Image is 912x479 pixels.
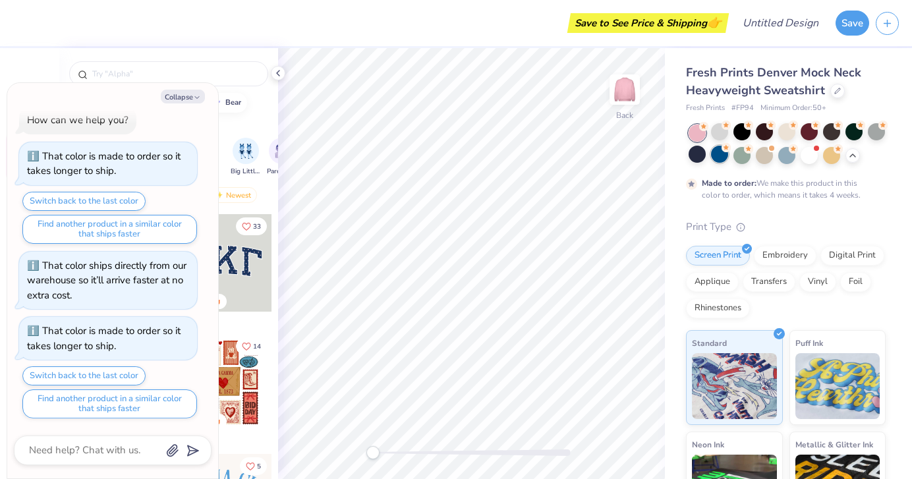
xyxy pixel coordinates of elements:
[239,144,253,159] img: Big Little Reveal Image
[257,463,261,470] span: 5
[795,336,823,350] span: Puff Ink
[161,90,205,103] button: Collapse
[267,138,297,177] div: filter for Parent's Weekend
[731,103,754,114] span: # FP94
[707,14,722,30] span: 👉
[236,217,267,235] button: Like
[231,138,261,177] button: filter button
[240,457,267,475] button: Like
[692,437,724,451] span: Neon Ink
[702,178,756,188] strong: Made to order:
[686,65,861,98] span: Fresh Prints Denver Mock Neck Heavyweight Sweatshirt
[253,343,261,350] span: 14
[612,76,638,103] img: Back
[799,272,836,292] div: Vinyl
[253,223,261,230] span: 33
[692,353,777,419] img: Standard
[760,103,826,114] span: Minimum Order: 50 +
[236,337,267,355] button: Like
[686,103,725,114] span: Fresh Prints
[275,144,290,159] img: Parent's Weekend Image
[840,272,871,292] div: Foil
[366,446,380,459] div: Accessibility label
[27,113,128,127] div: How can we help you?
[91,67,260,80] input: Try "Alpha"
[702,177,864,201] div: We make this product in this color to order, which means it takes 4 weeks.
[795,437,873,451] span: Metallic & Glitter Ink
[571,13,726,33] div: Save to See Price & Shipping
[27,324,181,352] div: That color is made to order so it takes longer to ship.
[22,389,197,418] button: Find another product in a similar color that ships faster
[616,109,633,121] div: Back
[732,10,829,36] input: Untitled Design
[22,366,146,385] button: Switch back to the last color
[207,187,257,203] div: Newest
[225,99,241,106] div: bear
[686,246,750,266] div: Screen Print
[267,138,297,177] button: filter button
[743,272,795,292] div: Transfers
[686,272,739,292] div: Applique
[692,336,727,350] span: Standard
[22,192,146,211] button: Switch back to the last color
[754,246,816,266] div: Embroidery
[686,219,886,235] div: Print Type
[820,246,884,266] div: Digital Print
[795,353,880,419] img: Puff Ink
[231,138,261,177] div: filter for Big Little Reveal
[686,298,750,318] div: Rhinestones
[836,11,869,36] button: Save
[205,93,247,113] button: bear
[22,215,197,244] button: Find another product in a similar color that ships faster
[27,150,181,178] div: That color is made to order so it takes longer to ship.
[27,259,186,302] div: That color ships directly from our warehouse so it’ll arrive faster at no extra cost.
[231,167,261,177] span: Big Little Reveal
[267,167,297,177] span: Parent's Weekend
